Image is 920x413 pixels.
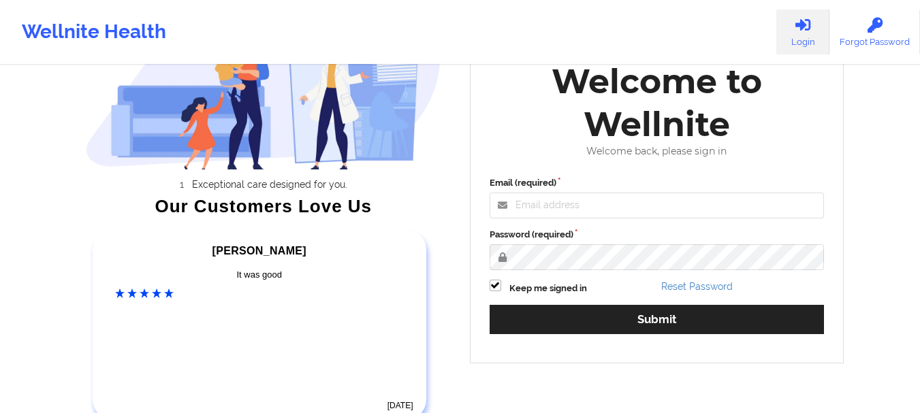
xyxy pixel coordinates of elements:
a: Forgot Password [829,10,920,54]
div: It was good [115,268,404,282]
div: Welcome to Wellnite [480,60,834,146]
input: Email address [490,193,825,218]
a: Reset Password [661,281,733,292]
div: Our Customers Love Us [86,199,441,213]
div: Welcome back, please sign in [480,146,834,157]
label: Password (required) [490,228,825,242]
span: [PERSON_NAME] [212,245,306,257]
button: Submit [490,305,825,334]
label: Keep me signed in [509,282,587,295]
label: Email (required) [490,176,825,190]
a: Login [776,10,829,54]
time: [DATE] [387,401,413,410]
li: Exceptional care designed for you. [98,179,441,190]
